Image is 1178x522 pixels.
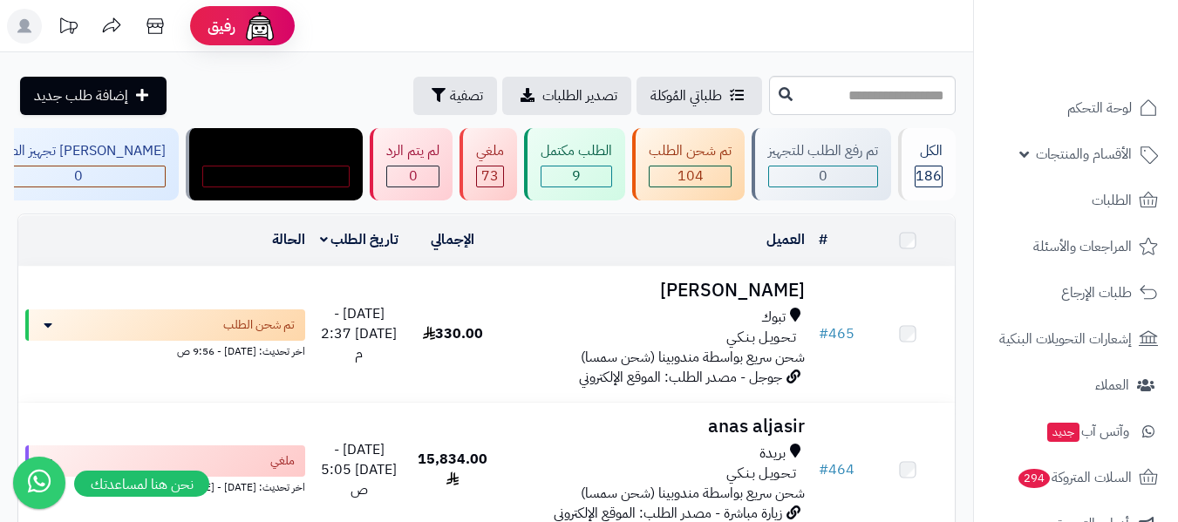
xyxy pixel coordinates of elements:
[223,316,295,334] span: تم شحن الطلب
[984,272,1168,314] a: طلبات الإرجاع
[366,128,456,200] a: لم يتم الرد 0
[678,166,704,186] span: 104
[984,364,1168,406] a: العملاء
[581,347,805,368] span: شحن سريع بواسطة مندوبينا (شحن سمسا)
[726,328,796,348] span: تـحـويـل بـنـكـي
[46,9,90,48] a: تحديثات المنصة
[202,141,350,161] div: مندوب توصيل داخل الرياض
[916,166,942,186] span: 186
[409,166,418,186] span: 0
[1017,465,1132,490] span: السلات المتروكة
[542,85,617,106] span: تصدير الطلبات
[649,141,732,161] div: تم شحن الطلب
[1036,142,1132,166] span: الأقسام والمنتجات
[1092,188,1132,213] span: الطلبات
[1067,96,1132,120] span: لوحة التحكم
[768,141,878,161] div: تم رفع الطلب للتجهيز
[541,166,611,186] div: 9
[819,459,855,480] a: #464
[182,128,366,200] a: مندوب توصيل داخل الرياض 0
[321,303,397,364] span: [DATE] - [DATE] 2:37 م
[1059,36,1161,72] img: logo-2.png
[34,85,128,106] span: إضافة طلب جديد
[1033,234,1132,259] span: المراجعات والأسئلة
[1018,469,1051,489] span: 294
[20,77,167,115] a: إضافة طلب جديد
[481,166,499,186] span: 73
[819,166,827,186] span: 0
[650,166,731,186] div: 104
[450,85,483,106] span: تصفية
[761,308,786,328] span: تبوك
[413,77,497,115] button: تصفية
[915,141,943,161] div: الكل
[270,452,295,470] span: ملغي
[766,229,805,250] a: العميل
[637,77,762,115] a: طلباتي المُوكلة
[386,141,439,161] div: لم يتم الرد
[321,439,397,500] span: [DATE] - [DATE] 5:05 ص
[895,128,959,200] a: الكل186
[819,323,828,344] span: #
[476,141,504,161] div: ملغي
[572,166,581,186] span: 9
[984,318,1168,360] a: إشعارات التحويلات البنكية
[203,166,349,186] div: 0
[984,457,1168,498] a: السلات المتروكة294
[819,323,855,344] a: #465
[507,281,805,301] h3: [PERSON_NAME]
[272,166,281,186] span: 0
[984,180,1168,221] a: الطلبات
[456,128,521,200] a: ملغي 73
[819,459,828,480] span: #
[502,77,631,115] a: تصدير الطلبات
[431,229,474,250] a: الإجمالي
[629,128,748,200] a: تم شحن الطلب 104
[769,166,877,186] div: 0
[1045,419,1129,444] span: وآتس آب
[726,464,796,484] span: تـحـويـل بـنـكـي
[984,226,1168,268] a: المراجعات والأسئلة
[819,229,827,250] a: #
[579,367,782,388] span: جوجل - مصدر الطلب: الموقع الإلكتروني
[387,166,439,186] div: 0
[581,483,805,504] span: شحن سريع بواسطة مندوبينا (شحن سمسا)
[521,128,629,200] a: الطلب مكتمل 9
[74,166,83,186] span: 0
[999,327,1132,351] span: إشعارات التحويلات البنكية
[759,444,786,464] span: بريدة
[272,229,305,250] a: الحالة
[984,410,1168,452] a: وآتس آبجديد
[541,141,612,161] div: الطلب مكتمل
[477,166,503,186] div: 73
[1047,423,1079,442] span: جديد
[984,87,1168,129] a: لوحة التحكم
[748,128,895,200] a: تم رفع الطلب للتجهيز 0
[242,9,277,44] img: ai-face.png
[507,417,805,437] h3: anas aljasir
[208,16,235,37] span: رفيق
[1095,373,1129,397] span: العملاء
[25,341,305,359] div: اخر تحديث: [DATE] - 9:56 ص
[418,449,487,490] span: 15,834.00
[1061,281,1132,305] span: طلبات الإرجاع
[423,323,483,344] span: 330.00
[650,85,722,106] span: طلباتي المُوكلة
[320,229,399,250] a: تاريخ الطلب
